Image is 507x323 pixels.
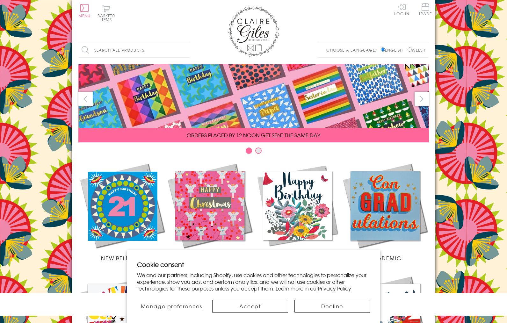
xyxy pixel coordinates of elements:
input: English [381,47,385,52]
button: Decline [294,300,370,313]
img: Claire Giles Greetings Cards [228,6,279,57]
button: Accept [212,300,288,313]
button: Carousel Page 1 (Current Slide) [246,147,252,154]
button: Basket0 items [98,5,115,21]
span: Manage preferences [141,302,202,310]
label: Welsh [408,47,426,53]
span: Academic [369,254,402,262]
button: Carousel Page 2 [255,147,262,154]
button: Manage preferences [137,300,206,313]
a: New Releases [78,162,166,262]
span: Menu [78,13,91,18]
span: New Releases [101,254,143,262]
button: next [415,92,429,106]
a: Log In [394,3,409,16]
label: English [381,47,406,53]
a: Trade [419,3,432,17]
button: prev [78,92,93,106]
button: Menu [78,4,91,18]
a: Christmas [166,162,254,262]
span: 0 items [100,13,115,22]
span: Trade [419,3,432,16]
div: Carousel Pagination [78,147,429,157]
p: We and our partners, including Shopify, use cookies and other technologies to personalize your ex... [137,272,370,291]
input: Search all products [78,43,190,57]
p: Choose a language: [326,47,380,53]
a: Privacy Policy [318,284,351,292]
input: Search [184,43,190,57]
input: Welsh [408,47,412,52]
a: Birthdays [254,162,341,262]
a: Academic [341,162,429,262]
span: ORDERS PLACED BY 12 NOON GET SENT THE SAME DAY [187,131,320,139]
h2: Cookie consent [137,260,370,269]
